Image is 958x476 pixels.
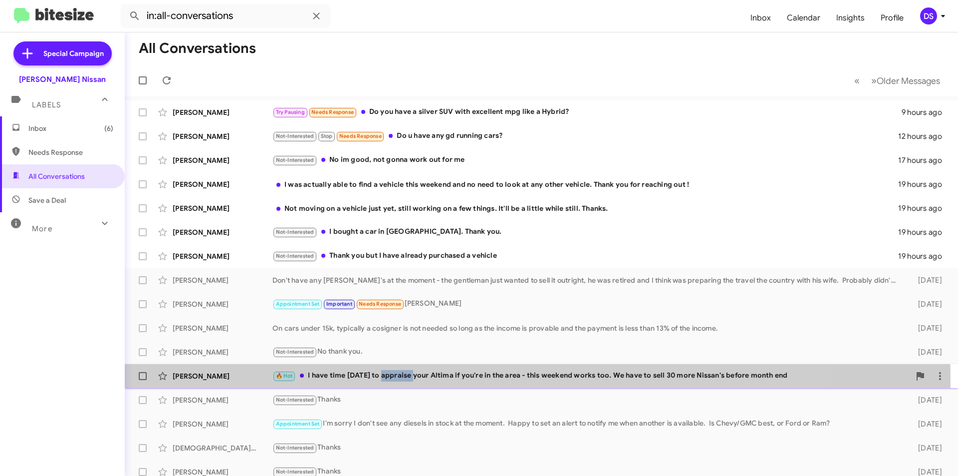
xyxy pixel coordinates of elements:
a: Inbox [742,3,779,32]
div: [PERSON_NAME] [173,323,272,333]
div: 19 hours ago [898,179,950,189]
span: 🔥 Hot [276,373,293,379]
div: Thanks [272,442,902,454]
span: « [854,74,860,87]
div: No thank you. [272,346,902,358]
a: Profile [873,3,912,32]
nav: Page navigation example [849,70,946,91]
div: [PERSON_NAME] [173,131,272,141]
div: I bought a car in [GEOGRAPHIC_DATA]. Thank you. [272,226,898,238]
span: Labels [32,100,61,109]
div: 19 hours ago [898,251,950,261]
div: 17 hours ago [898,155,950,165]
button: Previous [848,70,866,91]
span: Not-Interested [276,133,314,139]
input: Search [121,4,330,28]
div: [PERSON_NAME] [173,251,272,261]
div: I'm sorry I don't see any diesels in stock at the moment. Happy to set an alert to notify me when... [272,418,902,430]
span: Needs Response [311,109,354,115]
span: Try Pausing [276,109,305,115]
div: [PERSON_NAME] [173,203,272,213]
a: Calendar [779,3,828,32]
h1: All Conversations [139,40,256,56]
div: 19 hours ago [898,227,950,237]
span: Needs Response [28,147,113,157]
div: I have time [DATE] to appraise your Altima if you're in the area - this weekend works too. We hav... [272,370,910,382]
div: DS [920,7,937,24]
div: [DEMOGRAPHIC_DATA][PERSON_NAME] [173,443,272,453]
div: Not moving on a vehicle just yet, still working on a few things. It'll be a little while still. T... [272,203,898,213]
div: Thanks [272,394,902,406]
span: Stop [321,133,333,139]
span: More [32,224,52,233]
div: [PERSON_NAME] [173,347,272,357]
div: On cars under 15k, typically a cosigner is not needed so long as the income is provable and the p... [272,323,902,333]
div: [PERSON_NAME] [173,179,272,189]
div: Thank you but I have already purchased a vehicle [272,250,898,262]
button: DS [912,7,947,24]
span: Not-Interested [276,349,314,355]
span: Save a Deal [28,195,66,205]
div: Don't have any [PERSON_NAME]'s at the moment - the gentleman just wanted to sell it outright, he ... [272,275,902,285]
span: Special Campaign [43,48,104,58]
div: Do u have any gd running cars? [272,130,898,142]
div: [DATE] [902,419,950,429]
button: Next [865,70,946,91]
div: [PERSON_NAME] [173,227,272,237]
div: [DATE] [902,299,950,309]
span: Inbox [28,123,113,133]
span: Not-Interested [276,397,314,403]
div: [DATE] [902,395,950,405]
div: [PERSON_NAME] [173,155,272,165]
div: [DATE] [902,323,950,333]
span: Needs Response [359,301,401,307]
div: [PERSON_NAME] [173,395,272,405]
div: 19 hours ago [898,203,950,213]
span: All Conversations [28,171,85,181]
a: Insights [828,3,873,32]
div: 9 hours ago [902,107,950,117]
div: I was actually able to find a vehicle this weekend and no need to look at any other vehicle. Than... [272,179,898,189]
div: [PERSON_NAME] [173,419,272,429]
div: [PERSON_NAME] [173,371,272,381]
span: Older Messages [877,75,940,86]
span: Appointment Set [276,421,320,427]
span: Not-Interested [276,157,314,163]
span: » [871,74,877,87]
div: No im good, not gonna work out for me [272,154,898,166]
a: Special Campaign [13,41,112,65]
div: [DATE] [902,275,950,285]
div: [DATE] [902,443,950,453]
span: Not-Interested [276,229,314,235]
span: Not-Interested [276,469,314,475]
div: [PERSON_NAME] Nissan [19,74,106,84]
div: [DATE] [902,347,950,357]
div: [PERSON_NAME] [173,275,272,285]
div: [PERSON_NAME] [272,298,902,310]
span: Needs Response [339,133,382,139]
span: Not-Interested [276,445,314,451]
div: [PERSON_NAME] [173,107,272,117]
div: 12 hours ago [898,131,950,141]
span: Not-Interested [276,253,314,259]
div: Do you have a silver SUV with excellent mpg like a Hybrid? [272,106,902,118]
span: (6) [104,123,113,133]
span: Important [326,301,352,307]
div: [PERSON_NAME] [173,299,272,309]
span: Appointment Set [276,301,320,307]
